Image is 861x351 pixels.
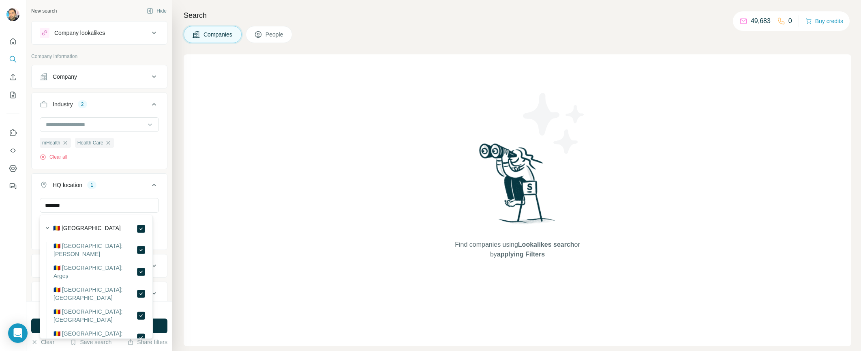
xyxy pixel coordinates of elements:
[6,125,19,140] button: Use Surfe on LinkedIn
[31,319,167,333] button: Run search
[42,139,60,146] span: mHealth
[518,241,574,248] span: Lookalikes search
[32,175,167,198] button: HQ location1
[87,181,96,189] div: 1
[127,338,167,346] button: Share filters
[788,16,792,26] p: 0
[54,286,136,302] label: 🇷🇴 [GEOGRAPHIC_DATA]: [GEOGRAPHIC_DATA]
[31,338,54,346] button: Clear
[70,338,111,346] button: Save search
[452,240,582,259] span: Find companies using or by
[53,100,73,108] div: Industry
[53,181,82,189] div: HQ location
[53,73,77,81] div: Company
[54,242,136,258] label: 🇷🇴 [GEOGRAPHIC_DATA]: [PERSON_NAME]
[32,284,167,303] button: Employees (size)
[54,29,105,37] div: Company lookalikes
[6,161,19,176] button: Dashboard
[6,179,19,194] button: Feedback
[203,30,233,39] span: Companies
[31,53,167,60] p: Company information
[32,23,167,43] button: Company lookalikes
[54,264,136,280] label: 🇷🇴 [GEOGRAPHIC_DATA]: Argeș
[266,30,284,39] span: People
[6,70,19,84] button: Enrich CSV
[53,224,121,234] label: 🇷🇴 [GEOGRAPHIC_DATA]
[32,256,167,276] button: Annual revenue ($)
[751,16,771,26] p: 49,683
[31,7,57,15] div: New search
[518,87,591,160] img: Surfe Illustration - Stars
[141,5,172,17] button: Hide
[77,139,103,146] span: Health Care
[184,10,851,21] h4: Search
[475,141,560,232] img: Surfe Illustration - Woman searching with binoculars
[6,52,19,67] button: Search
[805,15,843,27] button: Buy credits
[40,153,67,161] button: Clear all
[8,323,28,343] div: Open Intercom Messenger
[32,67,167,86] button: Company
[54,308,136,324] label: 🇷🇴 [GEOGRAPHIC_DATA]: [GEOGRAPHIC_DATA]
[497,251,545,258] span: applying Filters
[78,101,87,108] div: 2
[6,143,19,158] button: Use Surfe API
[6,88,19,102] button: My lists
[32,95,167,117] button: Industry2
[6,34,19,49] button: Quick start
[6,8,19,21] img: Avatar
[54,329,136,346] label: 🇷🇴 [GEOGRAPHIC_DATA]: [GEOGRAPHIC_DATA]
